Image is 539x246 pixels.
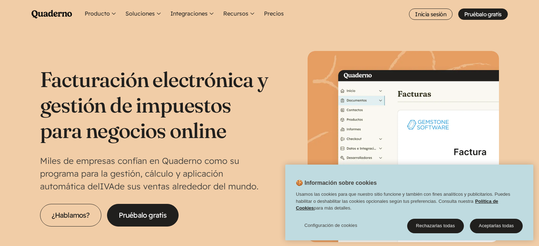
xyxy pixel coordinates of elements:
[458,8,507,20] a: Pruébalo gratis
[285,165,533,240] div: Cookie banner
[296,218,366,233] button: Configuración de cookies
[308,51,499,242] img: Interfaz de Quaderno mostrando la página Factura con el distintivo Verifactu
[409,8,453,20] a: Inicia sesión
[296,198,498,211] a: Política de Cookies
[470,218,523,233] button: Aceptarlas todas
[40,204,101,227] a: ¿Hablamos?
[407,218,464,233] button: Rechazarlas todas
[285,179,377,191] h2: 🍪 Información sobre cookies
[40,67,270,143] h1: Facturación electrónica y gestión de impuestos para negocios online
[100,181,114,191] abbr: Impuesto sobre el Valor Añadido
[40,154,270,193] p: Miles de empresas confían en Quaderno como su programa para la gestión, cálculo y aplicación auto...
[285,165,533,240] div: 🍪 Información sobre cookies
[107,204,179,227] a: Pruébalo gratis
[285,191,533,215] div: Usamos las cookies para que nuestro sitio funcione y también con fines analíticos y publicitarios...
